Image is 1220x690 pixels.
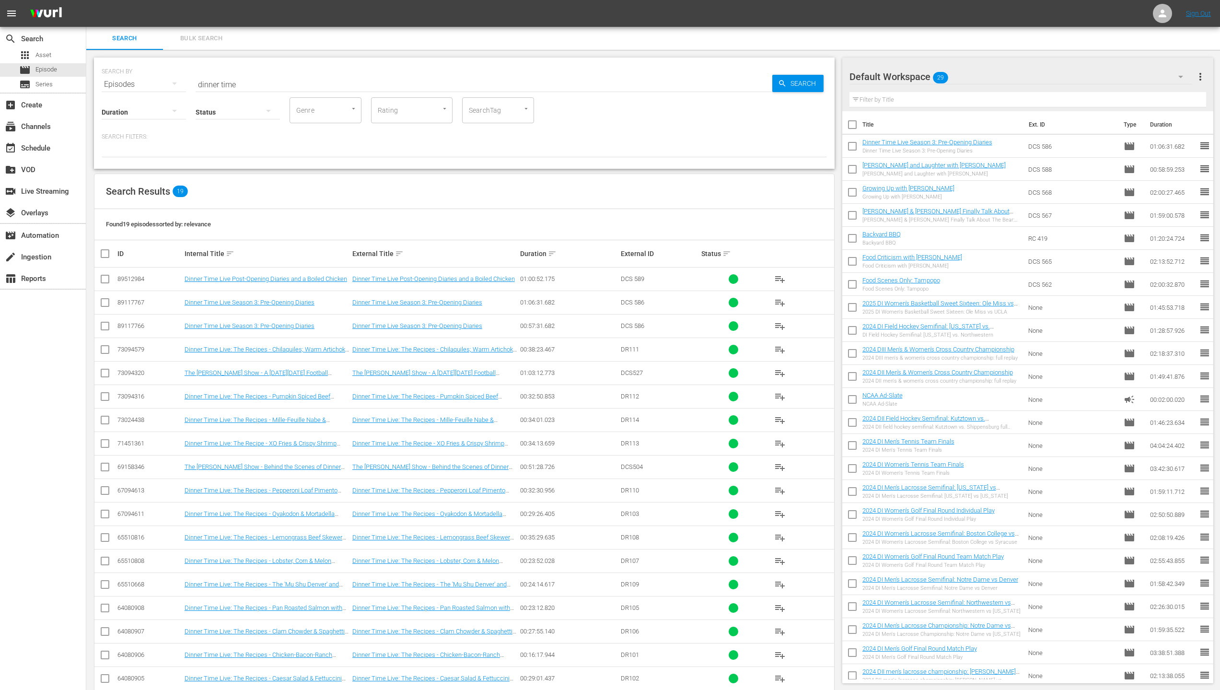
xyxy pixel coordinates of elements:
[772,75,824,92] button: Search
[862,346,1014,353] a: 2024 DIII Men's & Women's Cross Country Championship
[1124,187,1135,198] span: Episode
[1146,526,1199,549] td: 02:08:19.426
[1199,623,1210,635] span: reorder
[621,346,639,353] span: DR111
[1124,164,1135,175] span: Episode
[1199,140,1210,152] span: reorder
[862,562,1004,568] div: 2024 DI Women's Golf Final Round Team Match Play
[862,231,901,238] a: Backyard BBQ
[768,409,791,432] button: playlist_add
[185,440,340,454] a: Dinner Time Live: The Recipe - XO Fries & Crispy Shrimp Rolls
[117,250,182,257] div: ID
[768,385,791,408] button: playlist_add
[768,479,791,502] button: playlist_add
[1146,480,1199,503] td: 01:59:11.712
[1199,393,1210,405] span: reorder
[1124,233,1135,244] span: Episode
[5,99,16,111] span: Create
[933,68,948,88] span: 29
[1146,434,1199,457] td: 04:04:24.402
[1146,572,1199,595] td: 01:58:42.349
[774,555,786,567] span: playlist_add
[185,346,349,360] a: Dinner Time Live: The Recipes - Chilaquiles; Warm Artichoke Salad; Ants Climbing a Tree
[5,121,16,132] span: Channels
[774,649,786,661] span: playlist_add
[862,254,962,261] a: Food Criticism with [PERSON_NAME]
[1124,601,1135,612] span: Episode
[1146,388,1199,411] td: 00:02:00.020
[117,604,182,611] div: 64080908
[1146,342,1199,365] td: 02:18:37.310
[862,645,977,652] a: 2024 DI Men's Golf Final Round Match Play
[520,275,618,282] div: 01:00:52.175
[862,194,954,200] div: Growing Up with [PERSON_NAME]
[774,297,786,308] span: playlist_add
[862,470,964,476] div: 2024 DI Women's Tennis Team Finals
[862,139,992,146] a: Dinner Time Live Season 3: Pre-Opening Diaries
[862,539,1021,545] div: 2024 DI Women's Lacrosse Semifinal: Boston College vs Syracuse
[1146,250,1199,273] td: 02:13:52.712
[1124,325,1135,336] span: Episode
[352,322,482,329] a: Dinner Time Live Season 3: Pre-Opening Diaries
[862,424,1021,430] div: 2024 DII field hockey semifinal: Kutztown vs. Shippensburg full replay
[5,164,16,175] span: VOD
[621,463,643,470] span: DCS504
[862,484,1000,498] a: 2024 DI Men's Lacrosse Semifinal: [US_STATE] vs [US_STATE]
[862,553,1004,560] a: 2024 DI Women's Golf Final Round Team Match Play
[1024,411,1120,434] td: None
[352,463,512,478] a: The [PERSON_NAME] Show - Behind the Scenes of Dinner Time Live
[621,393,639,400] span: DR112
[35,65,57,74] span: Episode
[1199,301,1210,313] span: reorder
[774,344,786,355] span: playlist_add
[352,416,498,431] a: Dinner Time Live: The Recipes - Mille-Feuille Nabe & [PERSON_NAME]-[PERSON_NAME]
[768,503,791,526] button: playlist_add
[1199,439,1210,451] span: reorder
[352,248,517,259] div: External Title
[862,208,1013,222] a: [PERSON_NAME] & [PERSON_NAME] Finally Talk About The Bear: Season 1
[1124,486,1135,497] span: Episode
[1024,342,1120,365] td: None
[862,309,1021,315] div: 2025 DI Women's Basketball Sweet Sixteen: Ole Miss vs UCLA
[520,322,618,329] div: 00:57:31.682
[1124,256,1135,267] span: Episode
[352,275,515,282] a: Dinner Time Live Post-Opening Diaries and a Boiled Chicken
[117,534,182,541] div: 65510816
[185,604,346,619] a: Dinner Time Live: The Recipes - Pan Roasted Salmon with Caper Butter Sauce, Green Beans & Potato ...
[862,171,1006,177] div: [PERSON_NAME] and Laughter with [PERSON_NAME]
[1146,204,1199,227] td: 01:59:00.578
[1024,503,1120,526] td: None
[768,315,791,338] button: playlist_add
[520,369,618,376] div: 01:03:12.773
[1199,209,1210,221] span: reorder
[621,510,639,517] span: DR103
[862,286,940,292] div: Food Scenes Only: Tampopo
[520,534,618,541] div: 00:35:29.635
[862,608,1021,614] div: 2024 DI Women's Lacrosse Semifinal: Northwestern vs [US_STATE]
[1199,232,1210,244] span: reorder
[774,461,786,473] span: playlist_add
[520,463,618,470] div: 00:51:28.726
[1199,186,1210,198] span: reorder
[23,2,69,25] img: ans4CAIJ8jUAAAAAAAAAAAAAAAAAAAAAAAAgQb4GAAAAAAAAAAAAAAAAAAAAAAAAJMjXAAAAAAAAAAAAAAAAAAAAAAAAgAT5G...
[621,322,644,329] span: DCS 586
[117,393,182,400] div: 73094316
[352,346,517,360] a: Dinner Time Live: The Recipes - Chilaquiles; Warm Artichoke Salad; Ants Climbing a Tree
[774,602,786,614] span: playlist_add
[92,33,157,44] span: Search
[1024,158,1120,181] td: DCS 588
[862,622,1015,636] a: 2024 DI Men's Lacrosse Championship: Notre Dame vs [US_STATE]
[1024,227,1120,250] td: RC 419
[117,416,182,423] div: 73024438
[520,416,618,423] div: 00:34:01.023
[117,275,182,282] div: 89512984
[395,249,404,258] span: sort
[1024,434,1120,457] td: None
[1124,417,1135,428] span: Episode
[862,576,1018,583] a: 2024 DI Men's Lacrosse Semifinal: Notre Dame vs Denver
[621,250,698,257] div: External ID
[226,249,234,258] span: sort
[1124,532,1135,543] span: Episode
[1118,111,1144,138] th: Type
[352,581,511,595] a: Dinner Time Live: The Recipes - The 'Mu Shu Denver' and Plum Upside Down Cake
